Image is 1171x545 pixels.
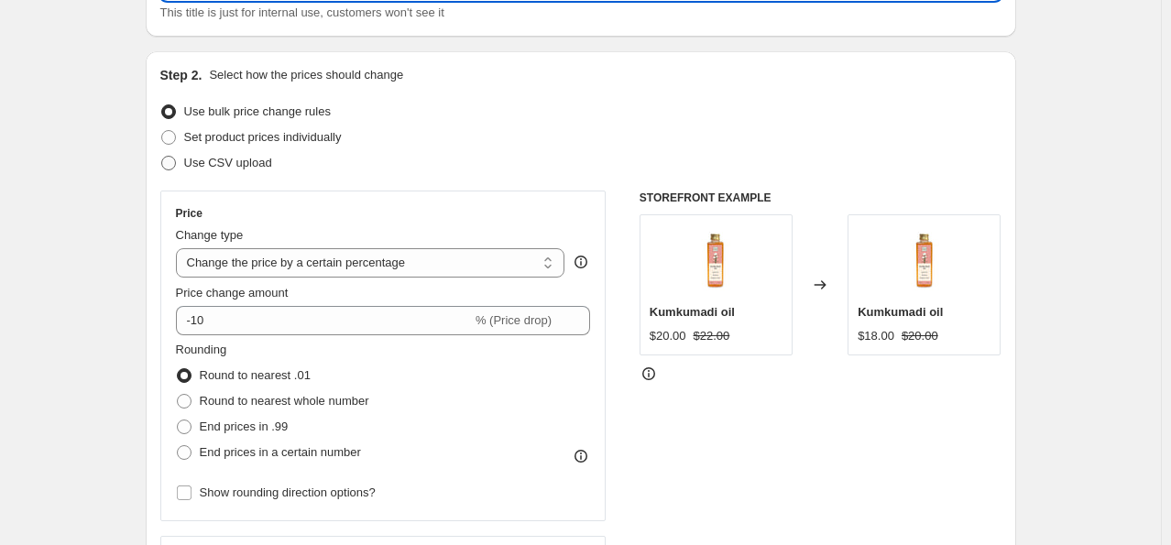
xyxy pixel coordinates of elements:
[476,313,552,327] span: % (Price drop)
[200,420,289,433] span: End prices in .99
[858,329,894,343] span: $18.00
[694,329,730,343] span: $22.00
[176,228,244,242] span: Change type
[200,394,369,408] span: Round to nearest whole number
[858,305,943,319] span: Kumkumadi oil
[209,66,403,84] p: Select how the prices should change
[902,329,938,343] span: $20.00
[200,445,361,459] span: End prices in a certain number
[160,66,202,84] h2: Step 2.
[176,286,289,300] span: Price change amount
[184,130,342,144] span: Set product prices individually
[176,343,227,356] span: Rounding
[160,5,444,19] span: This title is just for internal use, customers won't see it
[200,368,311,382] span: Round to nearest .01
[184,104,331,118] span: Use bulk price change rules
[176,206,202,221] h3: Price
[200,485,376,499] span: Show rounding direction options?
[176,306,472,335] input: -15
[650,305,735,319] span: Kumkumadi oil
[640,191,1001,205] h6: STOREFRONT EXAMPLE
[679,224,752,298] img: kumkumadi-oil-the-ayurveda-experience-879841_80x.jpg
[572,253,590,271] div: help
[650,329,686,343] span: $20.00
[184,156,272,169] span: Use CSV upload
[888,224,961,298] img: kumkumadi-oil-the-ayurveda-experience-879841_80x.jpg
